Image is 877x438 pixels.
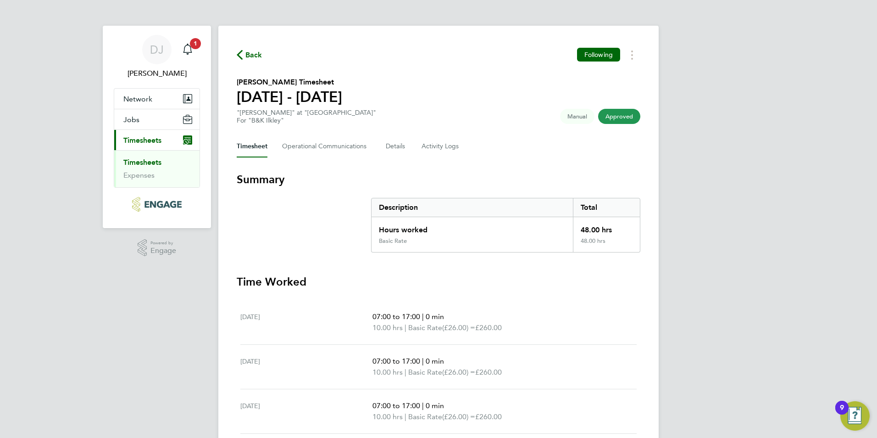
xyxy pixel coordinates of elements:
span: (£26.00) = [442,323,475,332]
a: Powered byEngage [138,239,177,257]
span: 0 min [426,312,444,321]
button: Operational Communications [282,135,371,157]
span: £260.00 [475,368,502,376]
span: DJ [150,44,164,56]
span: Basic Rate [408,367,442,378]
img: bandk-logo-retina.png [132,197,181,212]
span: Network [123,95,152,103]
div: [DATE] [240,400,372,422]
div: "[PERSON_NAME]" at "[GEOGRAPHIC_DATA]" [237,109,376,124]
h3: Summary [237,172,640,187]
a: DJ[PERSON_NAME] [114,35,200,79]
div: 48.00 hrs [573,217,640,237]
button: Following [577,48,620,62]
span: Powered by [150,239,176,247]
span: (£26.00) = [442,368,475,376]
a: Timesheets [123,158,161,167]
button: Back [237,49,262,61]
div: 9 [840,408,844,420]
span: Basic Rate [408,411,442,422]
div: Total [573,198,640,217]
span: Engage [150,247,176,255]
span: 0 min [426,401,444,410]
div: Timesheets [114,150,200,187]
span: Timesheets [123,136,161,145]
span: 07:00 to 17:00 [372,401,420,410]
div: Hours worked [372,217,573,237]
span: This timesheet has been approved. [598,109,640,124]
h3: Time Worked [237,275,640,289]
div: 48.00 hrs [573,237,640,252]
span: | [422,312,424,321]
h2: [PERSON_NAME] Timesheet [237,77,342,88]
div: For "B&K Ilkley" [237,117,376,124]
div: Basic Rate [379,237,407,245]
button: Timesheets [114,130,200,150]
span: £260.00 [475,412,502,421]
span: 1 [190,38,201,49]
button: Activity Logs [422,135,460,157]
button: Details [386,135,407,157]
span: (£26.00) = [442,412,475,421]
span: | [405,368,406,376]
span: 07:00 to 17:00 [372,357,420,365]
button: Timesheets Menu [624,48,640,62]
a: Expenses [123,171,155,180]
a: 1 [178,35,197,64]
span: This timesheet was manually created. [560,109,594,124]
div: [DATE] [240,311,372,333]
span: Jobs [123,115,139,124]
span: Back [245,50,262,61]
span: | [405,412,406,421]
div: Description [372,198,573,217]
span: 07:00 to 17:00 [372,312,420,321]
span: £260.00 [475,323,502,332]
span: | [422,357,424,365]
span: 10.00 hrs [372,412,403,421]
span: 0 min [426,357,444,365]
a: Go to home page [114,197,200,212]
span: 10.00 hrs [372,323,403,332]
button: Timesheet [237,135,267,157]
span: | [422,401,424,410]
button: Open Resource Center, 9 new notifications [840,401,870,431]
span: | [405,323,406,332]
div: [DATE] [240,356,372,378]
span: Daryl Jackson [114,68,200,79]
span: Following [584,51,613,59]
div: Summary [371,198,640,253]
button: Jobs [114,109,200,129]
button: Network [114,89,200,109]
h1: [DATE] - [DATE] [237,88,342,106]
nav: Main navigation [103,26,211,228]
span: Basic Rate [408,322,442,333]
span: 10.00 hrs [372,368,403,376]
